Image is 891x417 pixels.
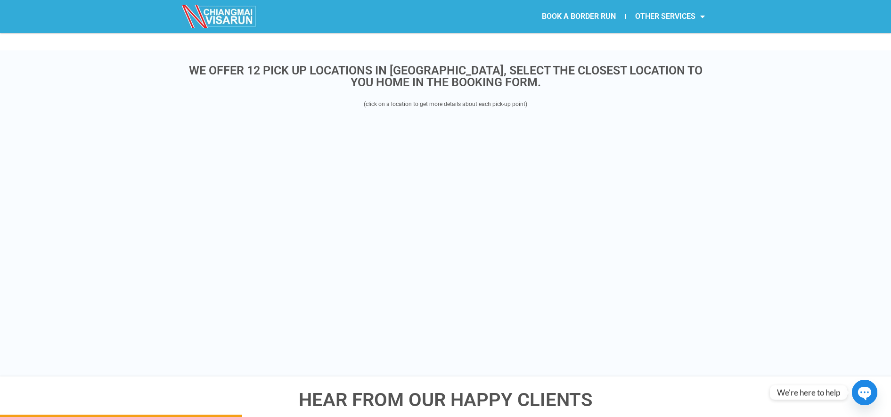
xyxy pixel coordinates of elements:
nav: Menu [446,6,714,27]
span: (click on a location to get more details about each pick-up point) [364,101,527,107]
h4: Hear from Our Happy Clients [177,391,714,409]
a: OTHER SERVICES [626,6,714,27]
a: BOOK A BORDER RUN [532,6,625,27]
h3: WE OFFER 12 PICK UP LOCATIONS IN [GEOGRAPHIC_DATA], SELECT THE CLOSEST LOCATION TO YOU HOME IN TH... [182,65,710,88]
